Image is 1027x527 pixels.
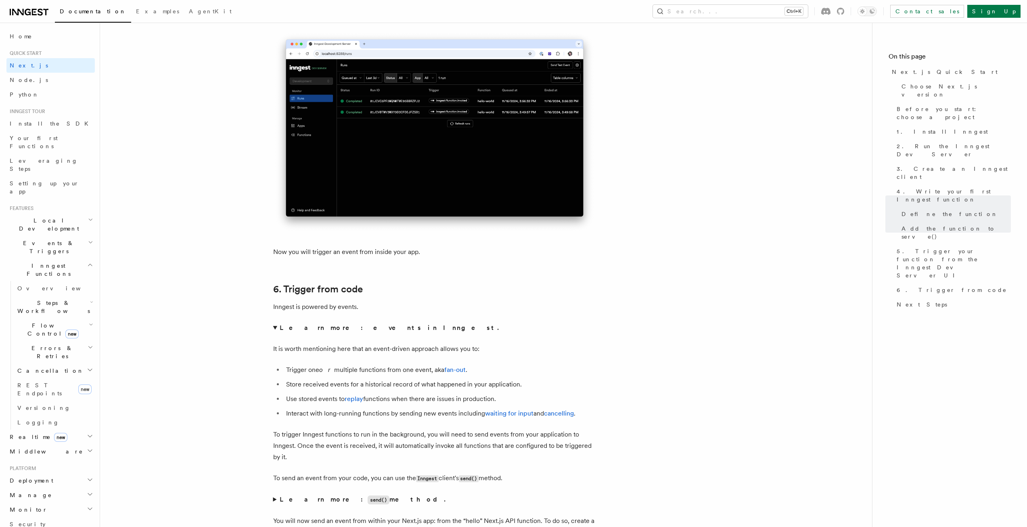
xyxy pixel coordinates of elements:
span: Define the function [902,210,998,218]
span: Logging [17,419,59,426]
span: Examples [136,8,179,15]
button: Deployment [6,473,95,488]
span: 3. Create an Inngest client [897,165,1011,181]
span: Node.js [10,77,48,83]
span: Inngest Functions [6,262,87,278]
span: Steps & Workflows [14,299,90,315]
span: Inngest tour [6,108,45,115]
span: Overview [17,285,100,292]
p: It is worth mentioning here that an event-driven approach allows you to: [273,343,596,355]
span: Quick start [6,50,42,57]
summary: Learn more: events in Inngest. [273,322,596,334]
span: Events & Triggers [6,239,88,255]
span: Features [6,205,33,212]
li: Interact with long-running functions by sending new events including and . [284,408,596,419]
span: Platform [6,465,36,472]
span: 1. Install Inngest [897,128,988,136]
span: Versioning [17,405,71,411]
span: Choose Next.js version [902,82,1011,99]
button: Cancellation [14,363,95,378]
a: Next.js Quick Start [889,65,1011,79]
a: 5. Trigger your function from the Inngest Dev Server UI [893,244,1011,283]
h4: On this page [889,52,1011,65]
a: 2. Run the Inngest Dev Server [893,139,1011,162]
button: Local Development [6,213,95,236]
span: Before you start: choose a project [897,105,1011,121]
span: Your first Functions [10,135,58,149]
li: Use stored events to functions when there are issues in production. [284,393,596,405]
summary: Learn more:send()method. [273,494,596,506]
button: Monitor [6,502,95,517]
span: Cancellation [14,367,84,375]
a: Define the function [898,207,1011,221]
a: Contact sales [890,5,964,18]
span: Next.js [10,62,48,69]
a: Home [6,29,95,44]
button: Inngest Functions [6,258,95,281]
span: Flow Control [14,321,89,338]
a: fan-out [444,366,466,374]
a: Choose Next.js version [898,79,1011,102]
a: replay [345,395,363,403]
span: Next Steps [897,300,947,309]
a: Overview [14,281,95,296]
button: Flow Controlnew [14,318,95,341]
a: Install the SDK [6,116,95,131]
span: Leveraging Steps [10,157,78,172]
span: REST Endpoints [17,382,62,397]
code: send() [459,475,479,482]
span: Python [10,91,39,98]
a: AgentKit [184,2,236,22]
a: waiting for input [485,409,533,417]
button: Manage [6,488,95,502]
button: Middleware [6,444,95,459]
button: Errors & Retries [14,341,95,363]
code: send() [368,496,389,504]
span: Home [10,32,32,40]
span: Add the function to serve() [902,225,1011,241]
p: Inngest is powered by events. [273,301,596,313]
img: Inngest Dev Server web interface's runs tab with two runs listed [273,31,596,233]
span: Local Development [6,216,88,233]
li: Store received events for a historical record of what happened in your application. [284,379,596,390]
p: To trigger Inngest functions to run in the background, you will need to send events from your app... [273,429,596,463]
a: 4. Write your first Inngest function [893,184,1011,207]
kbd: Ctrl+K [785,7,803,15]
button: Realtimenew [6,430,95,444]
span: Deployment [6,477,53,485]
a: Examples [131,2,184,22]
button: Toggle dark mode [858,6,877,16]
a: Documentation [55,2,131,23]
span: 5. Trigger your function from the Inngest Dev Server UI [897,247,1011,279]
span: new [78,384,92,394]
a: Python [6,87,95,102]
a: 3. Create an Inngest client [893,162,1011,184]
span: Setting up your app [10,180,79,195]
li: Trigger one multiple functions from one event, aka . [284,364,596,376]
span: Next.js Quick Start [892,68,998,76]
a: cancelling [544,409,574,417]
div: Inngest Functions [6,281,95,430]
span: AgentKit [189,8,232,15]
code: Inngest [416,475,439,482]
button: Steps & Workflows [14,296,95,318]
em: or [319,366,334,374]
a: Logging [14,415,95,430]
a: Before you start: choose a project [893,102,1011,124]
span: new [65,330,79,338]
a: Add the function to serve() [898,221,1011,244]
a: REST Endpointsnew [14,378,95,401]
span: Errors & Retries [14,344,88,360]
a: Versioning [14,401,95,415]
span: Middleware [6,447,83,456]
a: Node.js [6,73,95,87]
a: Sign Up [967,5,1021,18]
strong: Learn more: method. [280,496,447,503]
a: 1. Install Inngest [893,124,1011,139]
span: Realtime [6,433,67,441]
button: Events & Triggers [6,236,95,258]
span: 6. Trigger from code [897,286,1007,294]
span: Documentation [60,8,126,15]
p: To send an event from your code, you can use the client's method. [273,472,596,484]
a: Leveraging Steps [6,153,95,176]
